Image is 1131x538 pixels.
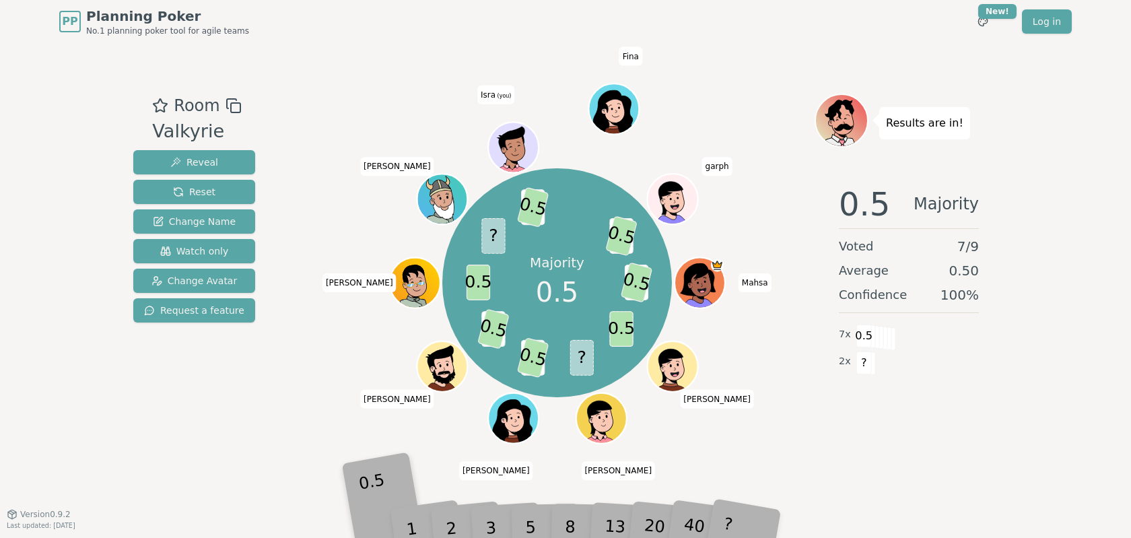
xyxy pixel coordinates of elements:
[839,188,890,220] span: 0.5
[160,244,229,258] span: Watch only
[971,9,995,34] button: New!
[20,509,71,520] span: Version 0.9.2
[7,522,75,529] span: Last updated: [DATE]
[570,340,593,376] span: ?
[466,265,489,300] span: 0.5
[619,46,642,65] span: Click to change your name
[174,94,219,118] span: Room
[151,274,238,288] span: Change Avatar
[839,285,907,304] span: Confidence
[360,157,434,176] span: Click to change your name
[609,312,633,347] span: 0.5
[856,351,872,374] span: ?
[620,263,652,303] span: 0.5
[702,157,732,176] span: Click to change your name
[133,239,255,263] button: Watch only
[59,7,249,36] a: PPPlanning PokerNo.1 planning poker tool for agile teams
[710,259,723,272] span: Mahsa is the host
[489,123,537,171] button: Click to change your avatar
[1022,9,1072,34] a: Log in
[322,273,397,292] span: Click to change your name
[839,261,889,280] span: Average
[144,304,244,317] span: Request a feature
[839,327,851,342] span: 7 x
[173,185,215,199] span: Reset
[477,86,515,104] span: Click to change your name
[839,237,874,256] span: Voted
[949,261,979,280] span: 0.50
[62,13,77,30] span: PP
[133,298,255,323] button: Request a feature
[133,180,255,204] button: Reset
[839,354,851,369] span: 2 x
[7,509,71,520] button: Version0.9.2
[495,93,512,99] span: (you)
[360,390,434,409] span: Click to change your name
[133,150,255,174] button: Reveal
[856,325,872,347] span: 0.5
[459,461,533,480] span: Click to change your name
[680,390,754,409] span: Click to change your name
[581,461,655,480] span: Click to change your name
[978,4,1017,19] div: New!
[940,285,979,304] span: 100 %
[153,215,236,228] span: Change Name
[914,188,979,220] span: Majority
[481,218,505,254] span: ?
[536,272,579,312] span: 0.5
[170,156,218,169] span: Reveal
[530,253,584,272] p: Majority
[152,94,168,118] button: Add as favourite
[957,237,979,256] span: 7 / 9
[516,338,549,378] span: 0.5
[152,118,241,145] div: Valkyrie
[133,269,255,293] button: Change Avatar
[86,26,249,36] span: No.1 planning poker tool for agile teams
[133,209,255,234] button: Change Name
[86,7,249,26] span: Planning Poker
[516,187,549,228] span: 0.5
[605,216,638,257] span: 0.5
[477,309,510,349] span: 0.5
[886,114,963,133] p: Results are in!
[739,273,772,292] span: Click to change your name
